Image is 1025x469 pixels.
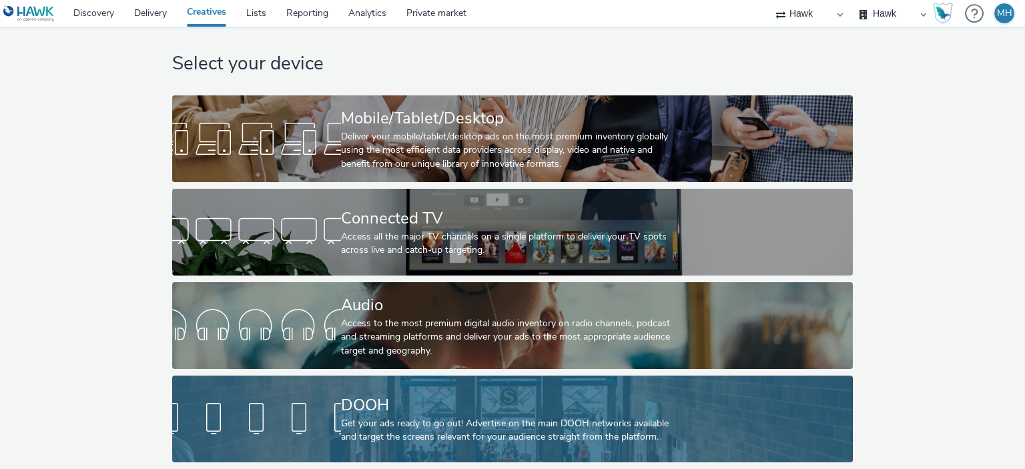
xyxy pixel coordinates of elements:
[341,417,679,444] div: Get your ads ready to go out! Advertise on the main DOOH networks available and target the screen...
[172,376,852,462] a: DOOHGet your ads ready to go out! Advertise on the main DOOH networks available and target the sc...
[172,51,852,77] h1: Select your device
[341,394,679,417] div: DOOH
[341,130,679,171] div: Deliver your mobile/tablet/desktop ads on the most premium inventory globally using the most effi...
[172,282,852,369] a: AudioAccess to the most premium digital audio inventory on radio channels, podcast and streaming ...
[341,317,679,358] div: Access to the most premium digital audio inventory on radio channels, podcast and streaming platf...
[341,107,679,130] div: Mobile/Tablet/Desktop
[341,207,679,230] div: Connected TV
[933,3,958,24] a: Hawk Academy
[3,5,55,22] img: undefined Logo
[341,294,679,317] div: Audio
[172,189,852,276] a: Connected TVAccess all the major TV channels on a single platform to deliver your TV spots across...
[172,95,852,182] a: Mobile/Tablet/DesktopDeliver your mobile/tablet/desktop ads on the most premium inventory globall...
[341,230,679,258] div: Access all the major TV channels on a single platform to deliver your TV spots across live and ca...
[933,3,953,24] img: Hawk Academy
[997,3,1012,23] div: MH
